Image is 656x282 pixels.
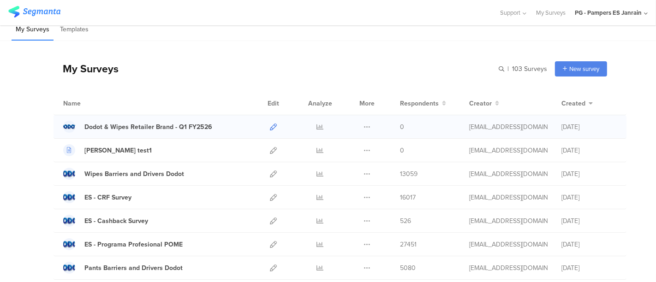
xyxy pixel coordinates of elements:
div: [DATE] [561,193,617,202]
div: Pants Barriers and Drivers Dodot [84,263,183,273]
a: ES - Cashback Survey [63,215,148,227]
button: Created [561,99,593,108]
div: Analyze [306,92,334,115]
a: ES - Programa Profesional POME [63,238,183,250]
a: Pants Barriers and Drivers Dodot [63,262,183,274]
div: My Surveys [54,61,119,76]
div: gartonea.a@pg.com [469,193,548,202]
div: gartonea.a@pg.com [469,216,548,226]
span: Respondents [400,99,439,108]
div: Edit [263,92,283,115]
div: gartonea.a@pg.com [469,240,548,249]
span: Created [561,99,585,108]
div: gartonea.a@pg.com [469,122,548,132]
span: 16017 [400,193,416,202]
div: Wipes Barriers and Drivers Dodot [84,169,184,179]
button: Respondents [400,99,446,108]
span: 0 [400,122,404,132]
span: New survey [569,65,599,73]
div: Name [63,99,119,108]
span: 13059 [400,169,417,179]
div: ES - Programa Profesional POME [84,240,183,249]
span: 103 Surveys [512,64,547,74]
div: Dodot & Wipes Retailer Brand - Q1 FY2526 [84,122,212,132]
span: 5080 [400,263,416,273]
div: [DATE] [561,146,617,155]
div: [DATE] [561,240,617,249]
a: Wipes Barriers and Drivers Dodot [63,168,184,180]
li: My Surveys [12,19,54,41]
div: ES - Cashback Survey [84,216,148,226]
button: Creator [469,99,499,108]
span: 27451 [400,240,417,249]
div: [DATE] [561,263,617,273]
div: richi.a@pg.com [469,263,548,273]
div: Ana test1 [84,146,152,155]
span: | [506,64,510,74]
span: 0 [400,146,404,155]
a: Dodot & Wipes Retailer Brand - Q1 FY2526 [63,121,212,133]
div: [DATE] [561,169,617,179]
li: Templates [56,19,93,41]
a: ES - CRF Survey [63,191,131,203]
a: [PERSON_NAME] test1 [63,144,152,156]
span: 526 [400,216,411,226]
div: ES - CRF Survey [84,193,131,202]
div: More [357,92,377,115]
div: PG - Pampers ES Janrain [575,8,642,17]
div: [DATE] [561,216,617,226]
img: segmanta logo [8,6,60,18]
span: Creator [469,99,492,108]
div: richi.a@pg.com [469,169,548,179]
span: Support [501,8,521,17]
div: [DATE] [561,122,617,132]
div: richi.a@pg.com [469,146,548,155]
